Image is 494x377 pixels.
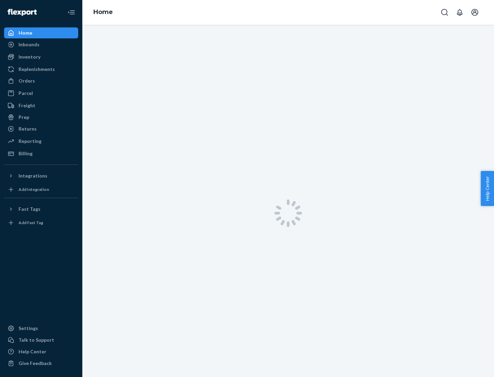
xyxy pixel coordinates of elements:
div: Give Feedback [19,360,52,367]
a: Inventory [4,51,78,62]
div: Reporting [19,138,42,145]
div: Integrations [19,172,47,179]
a: Returns [4,123,78,134]
div: Settings [19,325,38,332]
a: Home [4,27,78,38]
a: Orders [4,75,78,86]
div: Prep [19,114,29,121]
a: Talk to Support [4,335,78,345]
button: Close Navigation [64,5,78,19]
button: Open account menu [468,5,482,19]
div: Talk to Support [19,337,54,343]
div: Help Center [19,348,46,355]
ol: breadcrumbs [88,2,118,22]
a: Billing [4,148,78,159]
a: Reporting [4,136,78,147]
a: Parcel [4,88,78,99]
div: Returns [19,125,37,132]
a: Help Center [4,346,78,357]
div: Home [19,29,32,36]
a: Add Fast Tag [4,217,78,228]
a: Inbounds [4,39,78,50]
div: Add Integration [19,186,49,192]
button: Give Feedback [4,358,78,369]
button: Integrations [4,170,78,181]
div: Inventory [19,53,40,60]
div: Orders [19,77,35,84]
a: Add Integration [4,184,78,195]
a: Prep [4,112,78,123]
button: Help Center [481,171,494,206]
div: Add Fast Tag [19,220,43,226]
img: Flexport logo [8,9,37,16]
button: Open Search Box [438,5,451,19]
div: Freight [19,102,35,109]
div: Parcel [19,90,33,97]
div: Inbounds [19,41,39,48]
div: Billing [19,150,33,157]
button: Fast Tags [4,204,78,215]
button: Open notifications [453,5,467,19]
a: Freight [4,100,78,111]
a: Home [93,8,113,16]
a: Settings [4,323,78,334]
a: Replenishments [4,64,78,75]
div: Fast Tags [19,206,40,212]
div: Replenishments [19,66,55,73]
